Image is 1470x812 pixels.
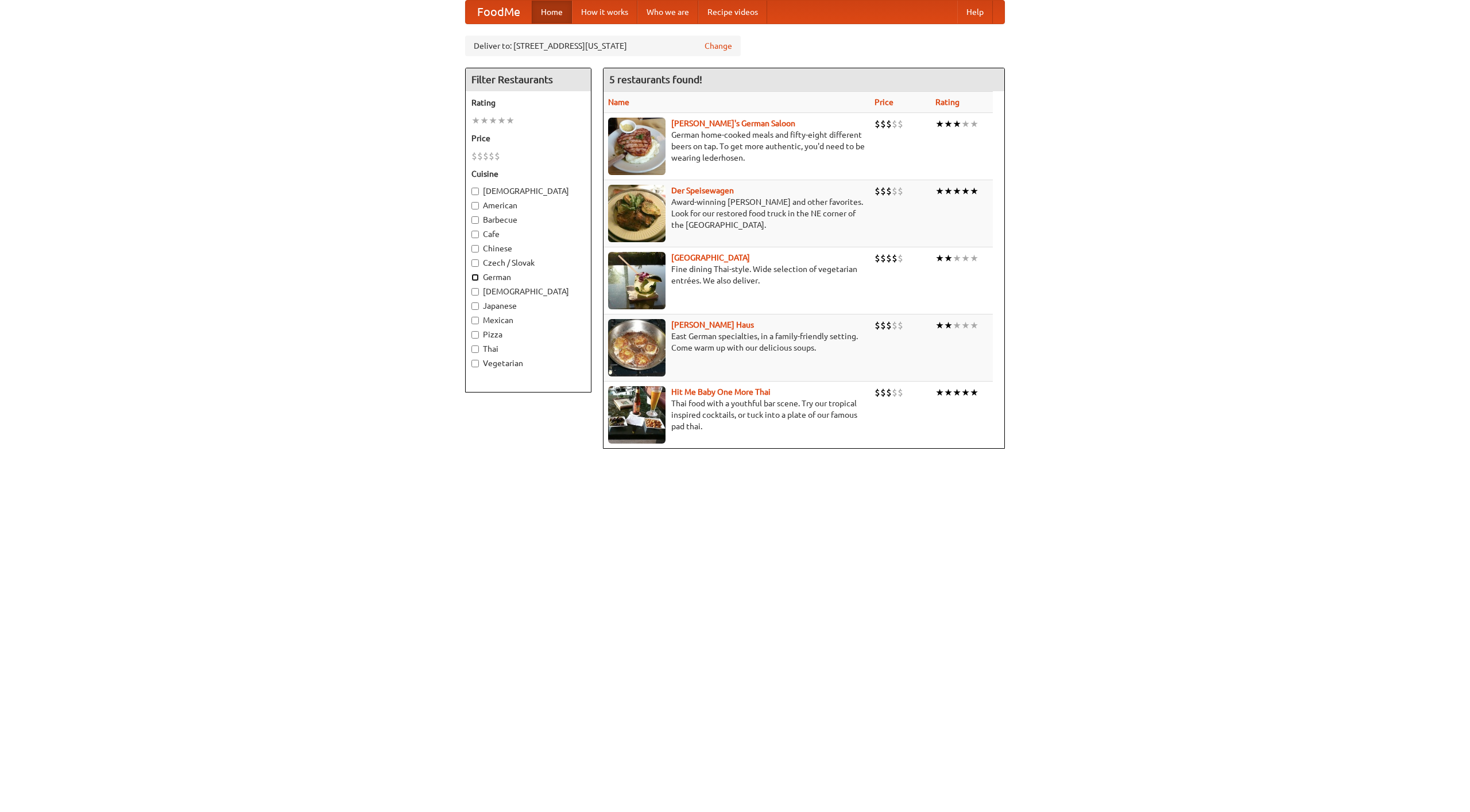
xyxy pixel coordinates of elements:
label: Barbecue [471,214,585,226]
input: [DEMOGRAPHIC_DATA] [471,188,479,195]
li: ★ [497,114,506,127]
h5: Rating [471,97,585,108]
input: Czech / Slovak [471,259,479,267]
a: Der Speisewagen [671,186,734,195]
li: $ [880,252,886,265]
input: American [471,202,479,209]
li: $ [886,386,892,399]
a: How it works [572,1,637,24]
li: $ [875,319,880,332]
label: [DEMOGRAPHIC_DATA] [471,185,585,197]
li: ★ [944,386,953,399]
input: Chinese [471,245,479,252]
img: satay.jpg [608,252,666,309]
img: esthers.jpg [608,118,666,175]
li: $ [886,252,892,265]
li: ★ [489,114,497,127]
label: [DEMOGRAPHIC_DATA] [471,286,585,297]
li: ★ [944,319,953,332]
li: ★ [935,185,944,197]
li: $ [892,386,898,399]
p: East German specialties, in a family-friendly setting. Come warm up with our delicious soups. [608,331,865,353]
a: Change [705,40,732,52]
label: German [471,271,585,283]
li: ★ [935,386,944,399]
li: ★ [953,118,961,130]
a: [GEOGRAPHIC_DATA] [671,253,750,262]
li: $ [875,118,880,130]
li: ★ [953,386,961,399]
input: Mexican [471,317,479,324]
li: $ [892,252,898,265]
a: Recipe videos [698,1,767,24]
label: Vegetarian [471,358,585,369]
input: Thai [471,345,479,353]
p: Fine dining Thai-style. Wide selection of vegetarian entrées. We also deliver. [608,263,865,286]
li: ★ [944,252,953,265]
li: ★ [970,386,978,399]
h5: Cuisine [471,168,585,180]
li: $ [892,118,898,130]
p: Award-winning [PERSON_NAME] and other favorites. Look for our restored food truck in the NE corne... [608,196,865,231]
li: $ [875,386,880,399]
label: Cafe [471,228,585,240]
li: $ [880,319,886,332]
label: Pizza [471,329,585,340]
li: ★ [935,319,944,332]
p: Thai food with a youthful bar scene. Try our tropical inspired cocktails, or tuck into a plate of... [608,398,865,432]
li: $ [880,386,886,399]
li: $ [892,185,898,197]
a: Name [608,98,629,107]
li: $ [886,319,892,332]
li: $ [494,150,500,162]
a: Home [532,1,572,24]
input: German [471,274,479,281]
li: $ [477,150,483,162]
li: ★ [471,114,480,127]
li: ★ [970,118,978,130]
li: $ [886,185,892,197]
li: ★ [961,185,970,197]
li: $ [875,185,880,197]
li: ★ [480,114,489,127]
h4: Filter Restaurants [466,68,591,91]
label: Japanese [471,300,585,312]
li: ★ [970,252,978,265]
li: ★ [961,319,970,332]
a: [PERSON_NAME]'s German Saloon [671,119,795,128]
p: German home-cooked meals and fifty-eight different beers on tap. To get more authentic, you'd nee... [608,129,865,164]
input: [DEMOGRAPHIC_DATA] [471,288,479,296]
li: $ [898,252,903,265]
ng-pluralize: 5 restaurants found! [609,74,702,85]
a: Price [875,98,893,107]
li: $ [875,252,880,265]
li: ★ [944,185,953,197]
label: Thai [471,343,585,355]
li: ★ [944,118,953,130]
li: $ [898,185,903,197]
li: $ [880,185,886,197]
input: Vegetarian [471,360,479,367]
li: ★ [953,252,961,265]
li: ★ [953,319,961,332]
img: kohlhaus.jpg [608,319,666,376]
input: Japanese [471,302,479,310]
a: Hit Me Baby One More Thai [671,387,771,397]
li: ★ [961,386,970,399]
div: Deliver to: [STREET_ADDRESS][US_STATE] [465,36,741,56]
input: Barbecue [471,216,479,224]
a: Rating [935,98,960,107]
li: ★ [506,114,514,127]
label: Mexican [471,314,585,326]
li: $ [483,150,489,162]
b: [PERSON_NAME] Haus [671,320,754,329]
a: Who we are [637,1,698,24]
li: ★ [961,118,970,130]
li: $ [898,319,903,332]
input: Cafe [471,231,479,238]
li: $ [898,386,903,399]
label: Czech / Slovak [471,257,585,269]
